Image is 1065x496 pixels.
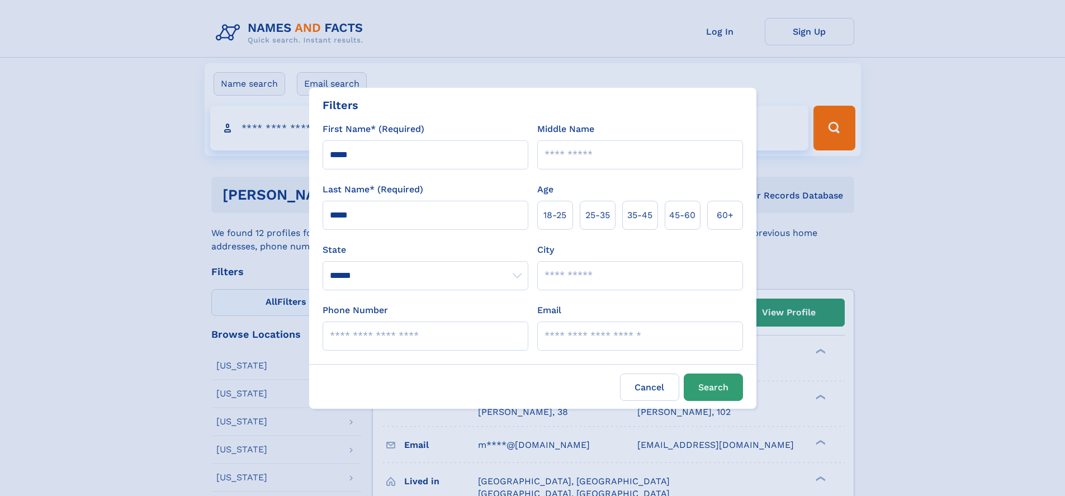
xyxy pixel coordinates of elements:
[323,97,358,114] div: Filters
[537,243,554,257] label: City
[627,209,652,222] span: 35‑45
[323,183,423,196] label: Last Name* (Required)
[684,374,743,401] button: Search
[537,183,553,196] label: Age
[620,374,679,401] label: Cancel
[717,209,733,222] span: 60+
[323,304,388,317] label: Phone Number
[537,304,561,317] label: Email
[323,122,424,136] label: First Name* (Required)
[323,243,528,257] label: State
[537,122,594,136] label: Middle Name
[585,209,610,222] span: 25‑35
[543,209,566,222] span: 18‑25
[669,209,695,222] span: 45‑60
